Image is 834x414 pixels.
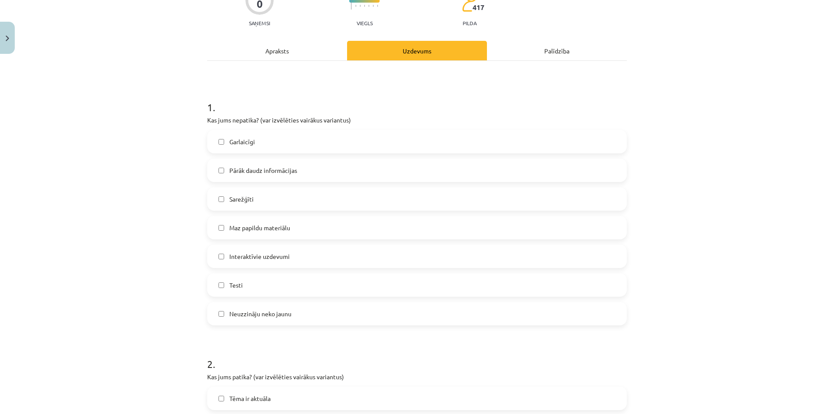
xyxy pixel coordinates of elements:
p: Kas jums patika? (var izvēlēties vairākus variantus) [207,372,627,381]
span: Testi [229,281,243,290]
div: Apraksts [207,41,347,60]
input: Testi [218,282,224,288]
input: Tēma ir aktuāla [218,396,224,401]
img: icon-short-line-57e1e144782c952c97e751825c79c345078a6d821885a25fce030b3d8c18986b.svg [368,5,369,7]
img: icon-short-line-57e1e144782c952c97e751825c79c345078a6d821885a25fce030b3d8c18986b.svg [355,5,356,7]
p: Saņemsi [245,20,274,26]
img: icon-short-line-57e1e144782c952c97e751825c79c345078a6d821885a25fce030b3d8c18986b.svg [360,5,361,7]
p: Viegls [357,20,373,26]
span: Sarežģīti [229,195,254,204]
span: Neuzzināju neko jaunu [229,309,291,318]
input: Maz papildu materiālu [218,225,224,231]
span: 417 [473,3,484,11]
div: Palīdzība [487,41,627,60]
img: icon-short-line-57e1e144782c952c97e751825c79c345078a6d821885a25fce030b3d8c18986b.svg [373,5,374,7]
span: Interaktīvie uzdevumi [229,252,290,261]
p: Kas jums nepatika? (var izvēlēties vairākus variantus) [207,116,627,125]
span: Garlaicīgi [229,137,255,146]
img: icon-short-line-57e1e144782c952c97e751825c79c345078a6d821885a25fce030b3d8c18986b.svg [377,5,378,7]
h1: 1 . [207,86,627,113]
span: Maz papildu materiālu [229,223,290,232]
input: Garlaicīgi [218,139,224,145]
input: Pārāk daudz informācijas [218,168,224,173]
span: Pārāk daudz informācijas [229,166,297,175]
img: icon-close-lesson-0947bae3869378f0d4975bcd49f059093ad1ed9edebbc8119c70593378902aed.svg [6,36,9,41]
img: icon-short-line-57e1e144782c952c97e751825c79c345078a6d821885a25fce030b3d8c18986b.svg [364,5,365,7]
input: Sarežģīti [218,196,224,202]
span: Tēma ir aktuāla [229,394,271,403]
input: Neuzzināju neko jaunu [218,311,224,317]
h1: 2 . [207,343,627,370]
p: pilda [463,20,477,26]
input: Interaktīvie uzdevumi [218,254,224,259]
div: Uzdevums [347,41,487,60]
